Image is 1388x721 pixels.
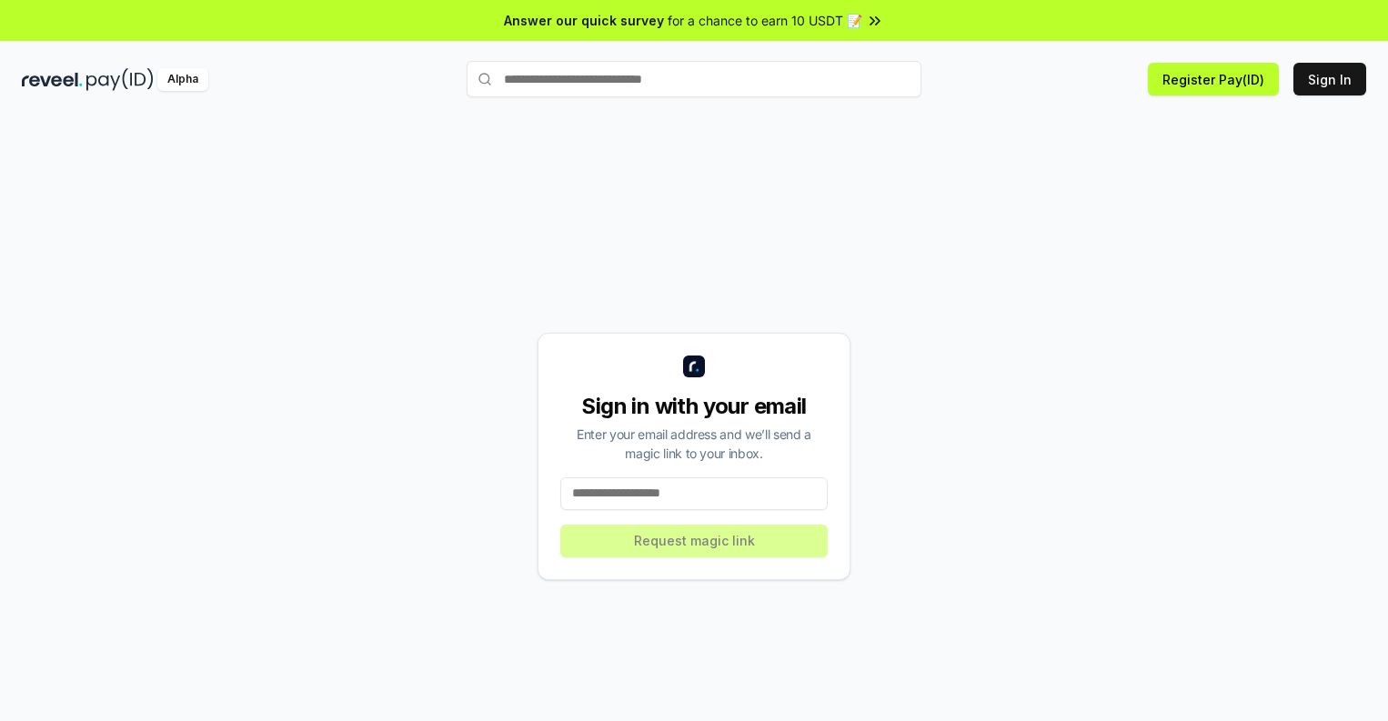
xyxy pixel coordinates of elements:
div: Sign in with your email [560,392,828,421]
div: Enter your email address and we’ll send a magic link to your inbox. [560,425,828,463]
img: reveel_dark [22,68,83,91]
span: Answer our quick survey [504,11,664,30]
span: for a chance to earn 10 USDT 📝 [668,11,862,30]
button: Register Pay(ID) [1148,63,1279,95]
div: Alpha [157,68,208,91]
button: Sign In [1293,63,1366,95]
img: logo_small [683,355,705,377]
img: pay_id [86,68,154,91]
